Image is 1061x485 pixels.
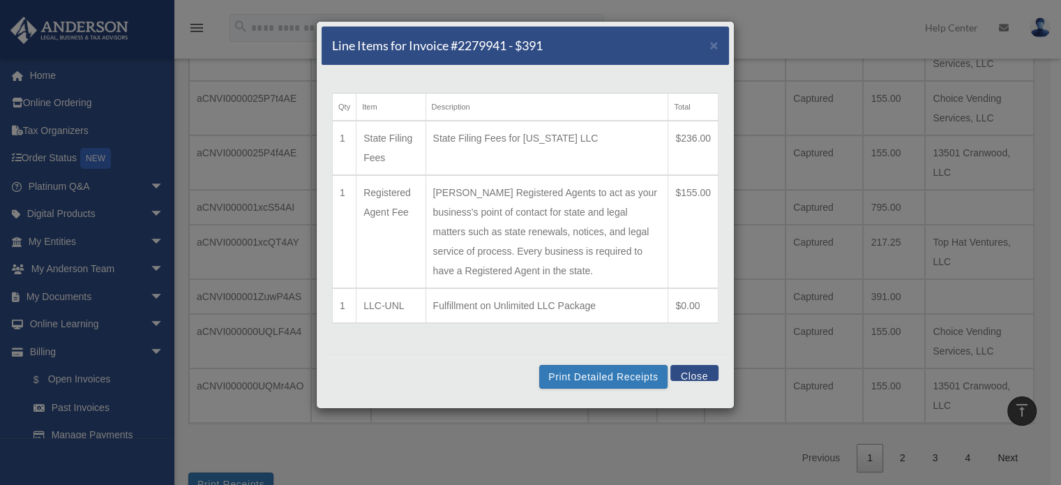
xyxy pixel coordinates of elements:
td: Fulfillment on Unlimited LLC Package [426,288,668,323]
th: Total [668,94,718,121]
th: Description [426,94,668,121]
td: $155.00 [668,175,718,288]
td: [PERSON_NAME] Registered Agents to act as your business's point of contact for state and legal ma... [426,175,668,288]
td: State Filing Fees [356,121,426,175]
td: 1 [333,175,356,288]
button: Close [670,365,718,381]
h5: Line Items for Invoice #2279941 - $391 [332,37,543,54]
td: 1 [333,121,356,175]
button: Close [709,38,718,52]
span: × [709,37,718,53]
th: Qty [333,94,356,121]
td: Registered Agent Fee [356,175,426,288]
button: Print Detailed Receipts [539,365,667,389]
td: LLC-UNL [356,288,426,323]
td: State Filing Fees for [US_STATE] LLC [426,121,668,175]
td: $236.00 [668,121,718,175]
td: $0.00 [668,288,718,323]
th: Item [356,94,426,121]
td: 1 [333,288,356,323]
